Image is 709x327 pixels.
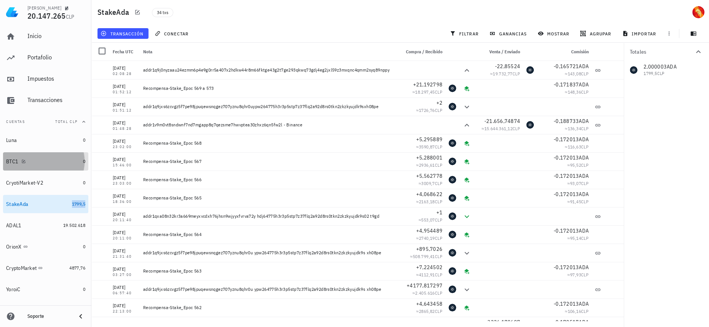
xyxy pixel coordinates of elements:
a: StakeAda 1799,5 [3,195,88,213]
button: CuentasTotal CLP [3,113,88,131]
span: CLP [435,107,442,113]
span: ≈ [565,71,589,77]
span: 553,07 [421,217,434,223]
span: -0,171837 [554,81,579,88]
div: 23:02:00 [113,145,137,149]
span: CLP [581,126,589,131]
span: 19.732,77 [493,71,513,77]
span: CLP [435,308,442,314]
span: 97,93 [570,272,581,278]
a: Portafolio [3,49,88,67]
button: filtrar [447,28,483,39]
span: ≈ [567,199,589,204]
div: CryptoMarket [6,265,37,271]
span: ADA [579,81,589,88]
span: Fecha UTC [113,49,133,54]
span: +1 [436,209,443,216]
span: +7,224502 [416,264,442,271]
div: 01:52:12 [113,90,137,94]
span: 148,36 [567,89,581,95]
span: 20.147.265 [27,11,66,21]
div: Impuestos [27,75,85,82]
span: 4112,91 [419,272,435,278]
div: 21:31:40 [113,255,137,258]
div: ADA-icon [449,139,456,147]
a: OrionX 0 [3,238,88,256]
a: Inicio [3,27,88,46]
div: [DATE] [113,83,137,90]
span: importar [624,30,656,37]
div: ADA-icon [526,66,534,74]
span: 0 [83,158,85,164]
span: transacción [102,30,144,37]
div: [DATE] [113,174,137,182]
span: 2936,61 [419,162,435,168]
span: ADA [579,264,589,271]
span: CLP [581,71,589,77]
span: -0,188733 [554,118,579,124]
div: ADA-icon [449,194,456,202]
div: Recompensa-Stake_Epoc 567 [143,158,394,164]
span: CLP [581,272,589,278]
span: ADA [579,154,589,161]
span: ADA [579,319,589,325]
div: 15:46:00 [113,163,137,167]
div: ADA-icon [449,212,456,220]
span: +4,954489 [416,227,442,234]
span: ≈ [565,144,589,150]
span: ≈ [567,180,589,186]
span: CLP [435,272,442,278]
h1: StakeAda [97,6,132,18]
div: Recompensa-Stake_Epoc 569 a 573 [143,85,394,91]
div: addr1q9jxs6zcvgz5f7pe98jpuqewsnqgez707yznu8qhr0u ypw264775h3r3p5stp7z37flq2a92d8rs0tkn2zkzkyujdk9... [143,250,394,256]
a: YoroiC 0 [3,280,88,298]
span: -0,172013 [554,227,579,234]
span: ≈ [565,89,589,95]
span: 1726,76 [419,107,435,113]
div: [DATE] [113,64,137,72]
span: CLP [581,144,589,150]
span: ≈ [567,162,589,168]
span: ≈ [565,308,589,314]
span: 508.799,41 [413,254,435,259]
span: -0,172013 [554,264,579,271]
span: CLP [581,162,589,168]
a: Luna 0 [3,131,88,149]
span: 3590,87 [419,144,435,150]
div: [PERSON_NAME] [27,5,61,11]
div: StakeAda [6,201,28,207]
span: filtrar [451,30,479,37]
div: [DATE] [113,302,137,309]
a: CryptoMarket 4877,76 [3,259,88,277]
span: ≈ [416,144,442,150]
div: Transacciones [27,96,85,104]
span: CLP [435,217,442,223]
span: ADA [579,136,589,143]
div: [DATE] [113,137,137,145]
span: Venta / Enviado [489,49,520,54]
div: Totales [630,49,694,54]
div: [DATE] [113,119,137,127]
span: -3226,170697 [485,319,520,325]
span: CLP [581,89,589,95]
span: 0 [83,180,85,185]
div: [DATE] [113,101,137,108]
span: CLP [513,126,520,131]
span: ≈ [416,235,442,241]
span: CLP [435,180,442,186]
div: [DATE] [113,192,137,200]
span: 1799,5 [72,201,85,207]
div: Recompensa-Stake_Epoc 563 [143,268,394,274]
span: +5,288001 [416,154,442,161]
div: 18:36:00 [113,200,137,204]
div: 20:11:00 [113,236,137,240]
span: 93,07 [570,180,581,186]
div: ADA-icon [449,249,456,257]
span: mostrar [539,30,569,37]
span: ≈ [418,217,442,223]
div: ADA-icon [526,121,534,129]
span: -0,170517 [554,319,579,325]
a: Transacciones [3,91,88,110]
span: -0,165721 [554,63,579,70]
span: 19.502.618 [63,222,85,228]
